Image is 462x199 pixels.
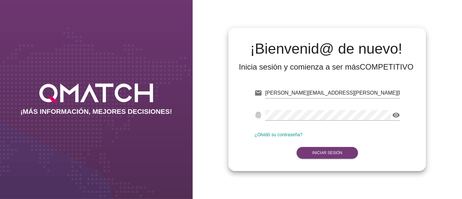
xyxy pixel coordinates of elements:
[254,89,262,97] i: email
[297,147,358,159] button: Iniciar Sesión
[239,41,414,57] h2: ¡Bienvenid@ de nuevo!
[254,132,302,137] a: ¿Olvidó su contraseña?
[20,108,172,115] h2: ¡MÁS INFORMACIÓN, MEJORES DECISIONES!
[392,111,400,119] i: visibility
[265,88,400,98] input: E-mail
[254,111,262,119] i: fingerprint
[312,151,342,155] strong: Iniciar Sesión
[360,62,413,71] strong: COMPETITIVO
[239,62,414,72] div: Inicia sesión y comienza a ser más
